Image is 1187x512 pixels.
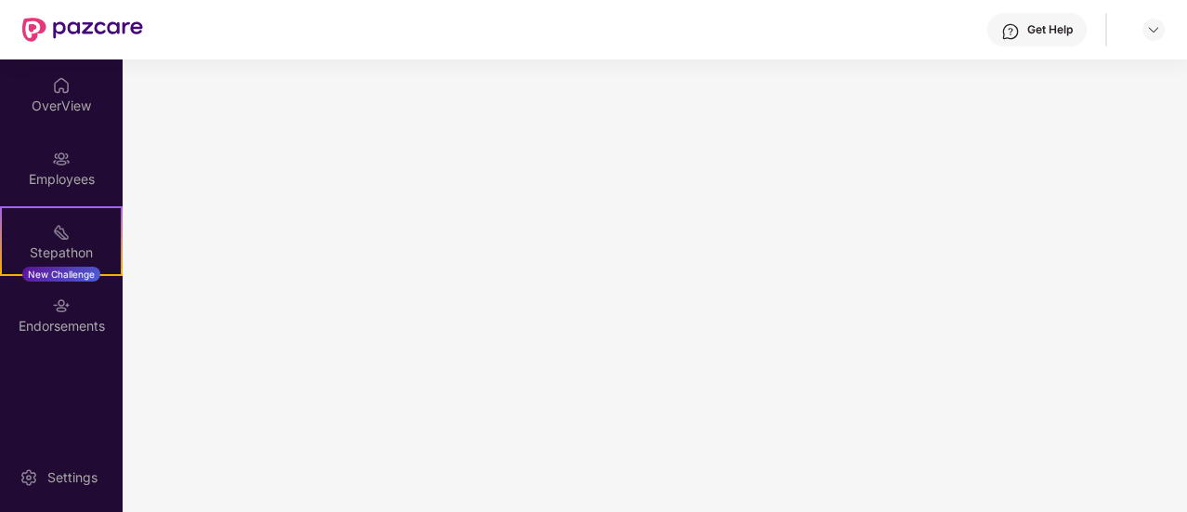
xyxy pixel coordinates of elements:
div: Stepathon [2,243,121,262]
img: svg+xml;base64,PHN2ZyBpZD0iU2V0dGluZy0yMHgyMCIgeG1sbnM9Imh0dHA6Ly93d3cudzMub3JnLzIwMDAvc3ZnIiB3aW... [20,468,38,487]
div: Settings [42,468,103,487]
img: svg+xml;base64,PHN2ZyBpZD0iRHJvcGRvd24tMzJ4MzIiIHhtbG5zPSJodHRwOi8vd3d3LnczLm9yZy8yMDAwL3N2ZyIgd2... [1146,22,1161,37]
img: New Pazcare Logo [22,18,143,42]
img: svg+xml;base64,PHN2ZyBpZD0iRW5kb3JzZW1lbnRzIiB4bWxucz0iaHR0cDovL3d3dy53My5vcmcvMjAwMC9zdmciIHdpZH... [52,296,71,315]
div: Get Help [1027,22,1073,37]
img: svg+xml;base64,PHN2ZyBpZD0iSGVscC0zMngzMiIgeG1sbnM9Imh0dHA6Ly93d3cudzMub3JnLzIwMDAvc3ZnIiB3aWR0aD... [1001,22,1020,41]
img: svg+xml;base64,PHN2ZyB4bWxucz0iaHR0cDovL3d3dy53My5vcmcvMjAwMC9zdmciIHdpZHRoPSIyMSIgaGVpZ2h0PSIyMC... [52,223,71,242]
img: svg+xml;base64,PHN2ZyBpZD0iRW1wbG95ZWVzIiB4bWxucz0iaHR0cDovL3d3dy53My5vcmcvMjAwMC9zdmciIHdpZHRoPS... [52,150,71,168]
div: New Challenge [22,267,100,282]
img: svg+xml;base64,PHN2ZyBpZD0iSG9tZSIgeG1sbnM9Imh0dHA6Ly93d3cudzMub3JnLzIwMDAvc3ZnIiB3aWR0aD0iMjAiIG... [52,76,71,95]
